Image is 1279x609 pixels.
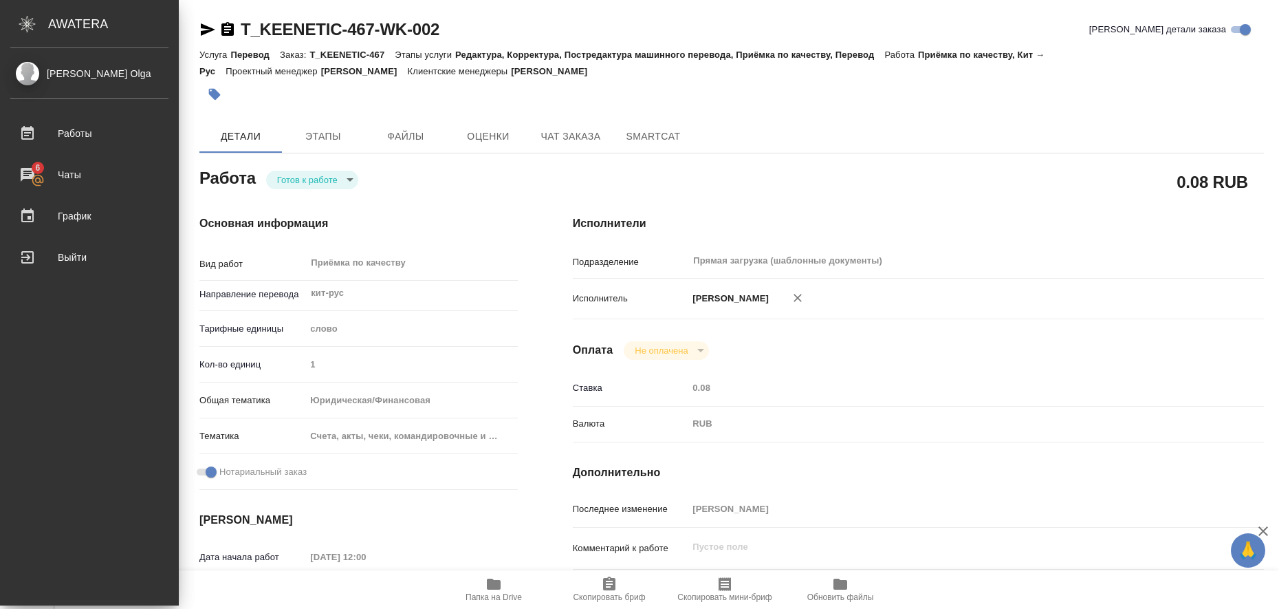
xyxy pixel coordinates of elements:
[667,570,783,609] button: Скопировать мини-бриф
[219,465,307,479] span: Нотариальный заказ
[309,50,395,60] p: T_KEENETIC-467
[3,199,175,233] a: График
[10,66,168,81] div: [PERSON_NAME] Olga
[395,50,455,60] p: Этапы услуги
[199,21,216,38] button: Скопировать ссылку для ЯМессенджера
[199,512,518,528] h4: [PERSON_NAME]
[27,161,48,175] span: 6
[10,247,168,268] div: Выйти
[3,116,175,151] a: Работы
[1231,533,1265,568] button: 🙏
[321,66,408,76] p: [PERSON_NAME]
[199,429,305,443] p: Тематика
[10,164,168,185] div: Чаты
[688,499,1206,519] input: Пустое поле
[538,128,604,145] span: Чат заказа
[273,174,342,186] button: Готов к работе
[199,288,305,301] p: Направление перевода
[573,292,688,306] p: Исполнитель
[3,158,175,192] a: 6Чаты
[241,20,439,39] a: T_KEENETIC-467-WK-002
[1236,536,1260,565] span: 🙏
[1089,23,1226,36] span: [PERSON_NAME] детали заказа
[688,412,1206,436] div: RUB
[466,592,522,602] span: Папка на Drive
[305,389,517,412] div: Юридическая/Финансовая
[455,50,884,60] p: Редактура, Корректура, Постредактура машинного перевода, Приёмка по качеству, Перевод
[199,215,518,232] h4: Основная информация
[677,592,772,602] span: Скопировать мини-бриф
[688,378,1206,398] input: Пустое поле
[455,128,521,145] span: Оценки
[373,128,439,145] span: Файлы
[511,66,598,76] p: [PERSON_NAME]
[230,50,280,60] p: Перевод
[290,128,356,145] span: Этапы
[10,123,168,144] div: Работы
[48,10,179,38] div: AWATERA
[3,240,175,275] a: Выйти
[226,66,320,76] p: Проектный менеджер
[10,206,168,226] div: График
[573,502,688,516] p: Последнее изменение
[573,542,688,555] p: Комментарий к работе
[573,592,645,602] span: Скопировать бриф
[219,21,236,38] button: Скопировать ссылку
[807,592,874,602] span: Обновить файлы
[199,164,256,189] h2: Работа
[783,283,813,313] button: Удалить исполнителя
[199,322,305,336] p: Тарифные единицы
[305,425,517,448] div: Счета, акты, чеки, командировочные и таможенные документы
[551,570,667,609] button: Скопировать бриф
[436,570,551,609] button: Папка на Drive
[305,317,517,341] div: слово
[573,342,613,359] h4: Оплата
[624,341,708,360] div: Готов к работе
[199,257,305,271] p: Вид работ
[620,128,686,145] span: SmartCat
[573,255,688,269] p: Подразделение
[573,417,688,431] p: Валюта
[408,66,512,76] p: Клиентские менеджеры
[783,570,898,609] button: Обновить файлы
[884,50,918,60] p: Работа
[199,394,305,407] p: Общая тематика
[305,547,426,567] input: Пустое поле
[573,215,1264,232] h4: Исполнители
[199,50,230,60] p: Услуга
[199,79,230,109] button: Добавить тэг
[688,292,769,306] p: [PERSON_NAME]
[208,128,274,145] span: Детали
[573,464,1264,481] h4: Дополнительно
[199,551,305,564] p: Дата начала работ
[280,50,309,60] p: Заказ:
[266,171,358,189] div: Готов к работе
[573,381,688,395] p: Ставка
[199,358,305,372] p: Кол-во единиц
[305,354,517,374] input: Пустое поле
[1177,170,1248,193] h2: 0.08 RUB
[631,345,692,356] button: Не оплачена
